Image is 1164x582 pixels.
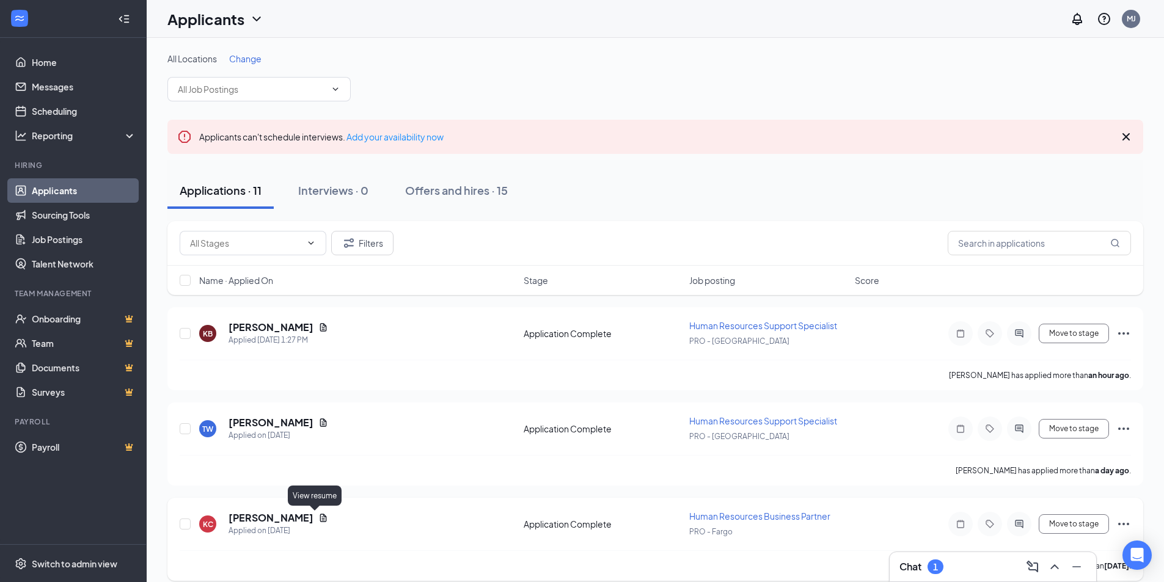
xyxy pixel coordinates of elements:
div: Offers and hires · 15 [405,183,508,198]
h3: Chat [899,560,921,573]
span: Job posting [689,274,735,286]
svg: Note [953,519,968,529]
div: Application Complete [524,423,682,435]
svg: Document [318,513,328,523]
svg: Settings [15,558,27,570]
svg: Cross [1119,129,1133,144]
div: Application Complete [524,518,682,530]
svg: ChevronDown [331,84,340,94]
span: Human Resources Support Specialist [689,320,837,331]
b: an hour ago [1088,371,1129,380]
h1: Applicants [167,9,244,29]
div: Applied on [DATE] [229,429,328,442]
a: Home [32,50,136,75]
svg: ChevronUp [1047,559,1062,574]
button: Move to stage [1039,419,1109,438]
input: All Job Postings [178,82,326,96]
h5: [PERSON_NAME] [229,416,313,429]
svg: ActiveChat [1012,329,1027,338]
div: Switch to admin view [32,558,117,570]
svg: Filter [342,236,356,250]
button: Filter Filters [331,231,393,255]
svg: Note [953,329,968,338]
b: [DATE] [1104,561,1129,570]
a: Messages [32,75,136,99]
svg: WorkstreamLogo [13,12,26,24]
div: MJ [1127,13,1136,24]
button: Move to stage [1039,514,1109,534]
a: TeamCrown [32,331,136,355]
svg: Minimize [1069,559,1084,574]
button: ComposeMessage [1023,557,1042,577]
span: Score [855,274,879,286]
div: Applications · 11 [180,183,262,198]
svg: ChevronDown [306,238,316,248]
button: Minimize [1067,557,1086,577]
a: Add your availability now [346,131,444,142]
div: Open Intercom Messenger [1122,540,1152,570]
a: DocumentsCrown [32,355,136,380]
div: KB [203,329,213,339]
button: ChevronUp [1045,557,1064,577]
svg: Ellipses [1116,421,1131,436]
span: PRO - Fargo [689,527,733,536]
input: All Stages [190,236,301,250]
h5: [PERSON_NAME] [229,511,313,525]
div: Team Management [15,288,134,299]
svg: Ellipses [1116,326,1131,341]
span: Human Resources Support Specialist [689,415,837,426]
svg: Notifications [1070,12,1085,26]
div: Reporting [32,129,137,142]
span: PRO - [GEOGRAPHIC_DATA] [689,336,789,346]
a: SurveysCrown [32,380,136,404]
svg: ActiveChat [1012,424,1027,434]
h5: [PERSON_NAME] [229,321,313,334]
a: OnboardingCrown [32,307,136,331]
svg: Error [177,129,192,144]
input: Search in applications [948,231,1131,255]
svg: Ellipses [1116,517,1131,531]
svg: Note [953,424,968,434]
a: Scheduling [32,99,136,123]
div: KC [203,519,213,529]
svg: Tag [983,519,997,529]
svg: ComposeMessage [1025,559,1040,574]
span: All Locations [167,53,217,64]
p: [PERSON_NAME] has applied more than . [956,465,1131,476]
span: Name · Applied On [199,274,273,286]
div: Hiring [15,160,134,170]
span: Applicants can't schedule interviews. [199,131,444,142]
div: Interviews · 0 [298,183,368,198]
div: 1 [933,562,938,572]
svg: Analysis [15,129,27,142]
svg: ActiveChat [1012,519,1027,529]
svg: MagnifyingGlass [1110,238,1120,248]
svg: ChevronDown [249,12,264,26]
span: PRO - [GEOGRAPHIC_DATA] [689,432,789,441]
a: Job Postings [32,227,136,252]
button: Move to stage [1039,324,1109,343]
a: PayrollCrown [32,435,136,459]
p: [PERSON_NAME] has applied more than . [949,370,1131,380]
div: TW [202,424,213,434]
div: Application Complete [524,327,682,340]
span: Stage [524,274,548,286]
span: Change [229,53,262,64]
svg: QuestionInfo [1097,12,1111,26]
div: Applied [DATE] 1:27 PM [229,334,328,346]
a: Talent Network [32,252,136,276]
svg: Tag [983,329,997,338]
div: View resume [288,486,342,506]
span: Human Resources Business Partner [689,511,830,522]
div: Applied on [DATE] [229,525,328,537]
b: a day ago [1095,466,1129,475]
svg: Tag [983,424,997,434]
a: Sourcing Tools [32,203,136,227]
svg: Document [318,418,328,427]
div: Payroll [15,416,134,427]
svg: Document [318,322,328,332]
a: Applicants [32,178,136,203]
svg: Collapse [118,13,130,25]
